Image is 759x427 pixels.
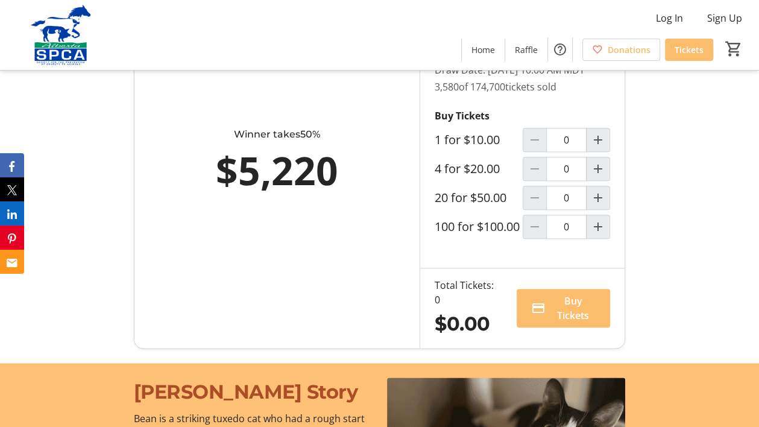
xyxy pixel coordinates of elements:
[435,133,500,147] label: 1 for $10.00
[675,43,704,56] span: Tickets
[435,109,490,122] strong: Buy Tickets
[665,39,713,61] a: Tickets
[587,215,609,238] button: Increment by one
[187,142,367,200] div: $5,220
[515,43,538,56] span: Raffle
[134,380,358,403] span: [PERSON_NAME] Story
[646,8,693,28] button: Log In
[517,289,611,327] button: Buy Tickets
[435,162,500,176] label: 4 for $20.00
[587,157,609,180] button: Increment by one
[300,128,320,140] span: 50%
[462,39,505,61] a: Home
[435,278,497,307] div: Total Tickets: 0
[435,309,497,338] div: $0.00
[435,80,610,94] p: 3,580 tickets sold
[459,80,505,93] span: of 174,700
[435,220,520,234] label: 100 for $100.00
[698,8,752,28] button: Sign Up
[723,38,745,60] button: Cart
[7,5,115,65] img: Alberta SPCA's Logo
[471,43,495,56] span: Home
[505,39,547,61] a: Raffle
[548,37,572,62] button: Help
[587,186,609,209] button: Increment by one
[435,191,506,205] label: 20 for $50.00
[550,294,596,323] span: Buy Tickets
[608,43,650,56] span: Donations
[187,127,367,142] div: Winner takes
[656,11,683,25] span: Log In
[582,39,660,61] a: Donations
[707,11,742,25] span: Sign Up
[587,128,609,151] button: Increment by one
